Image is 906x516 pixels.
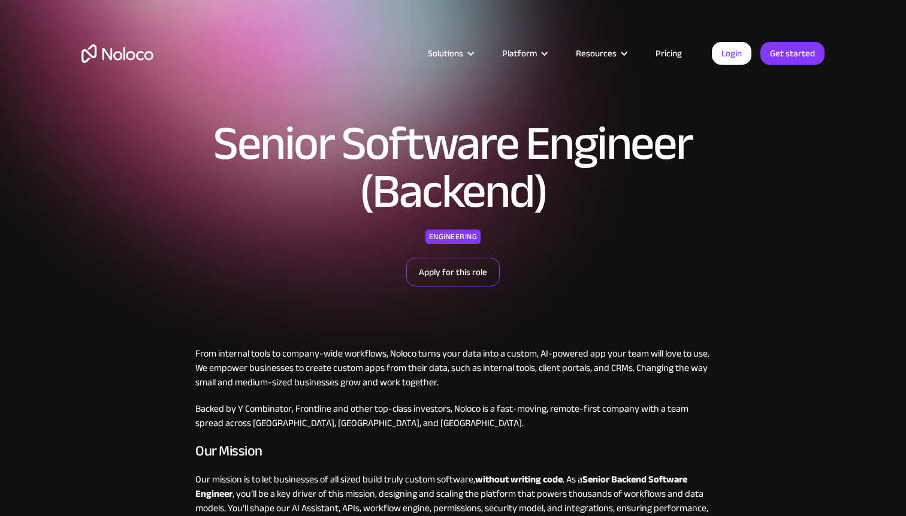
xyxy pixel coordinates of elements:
[406,258,500,286] a: Apply for this role
[413,46,487,61] div: Solutions
[712,42,751,65] a: Login
[81,44,153,63] a: home
[475,470,563,488] strong: without writing code
[195,346,711,390] p: From internal tools to company-wide workflows, Noloco turns your data into a custom, AI-powered a...
[195,442,711,460] h3: Our Mission
[428,46,463,61] div: Solutions
[195,470,687,503] strong: Senior Backend Software Engineer
[144,120,762,216] h1: Senior Software Engineer (Backend)
[641,46,697,61] a: Pricing
[561,46,641,61] div: Resources
[576,46,617,61] div: Resources
[425,230,481,244] div: Engineering
[760,42,825,65] a: Get started
[502,46,537,61] div: Platform
[487,46,561,61] div: Platform
[195,402,711,430] p: Backed by Y Combinator, Frontline and other top-class investors, Noloco is a fast-moving, remote-...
